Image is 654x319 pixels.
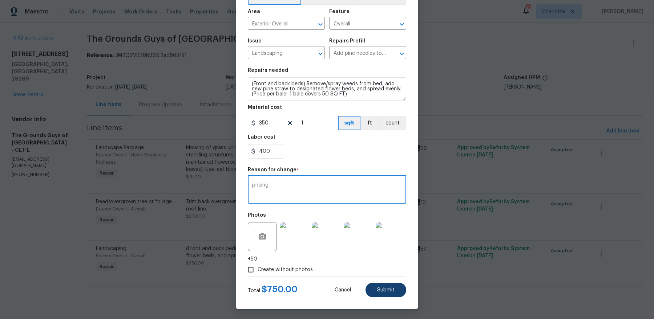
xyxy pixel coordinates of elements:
[248,9,260,14] h5: Area
[248,105,282,110] h5: Material cost
[248,77,406,101] textarea: (Front and back beds) Remove/spray weeds from bed, add new pine straw to designated flower beds, ...
[377,287,395,293] span: Submit
[323,283,363,297] button: Cancel
[248,213,266,218] h5: Photos
[379,116,406,130] button: count
[258,266,313,274] span: Create without photos
[248,135,275,140] h5: Labor cost
[315,49,326,59] button: Open
[360,116,379,130] button: ft
[329,9,350,14] h5: Feature
[248,167,296,172] h5: Reason for change
[366,283,406,297] button: Submit
[248,68,288,73] h5: Repairs needed
[338,116,360,130] button: sqft
[252,183,402,198] textarea: pricing
[315,19,326,29] button: Open
[335,287,351,293] span: Cancel
[262,285,298,294] span: $ 750.00
[397,19,407,29] button: Open
[248,38,262,44] h5: Issue
[397,49,407,59] button: Open
[248,286,298,294] div: Total
[329,38,365,44] h5: Repairs Prefill
[248,255,257,263] span: +50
